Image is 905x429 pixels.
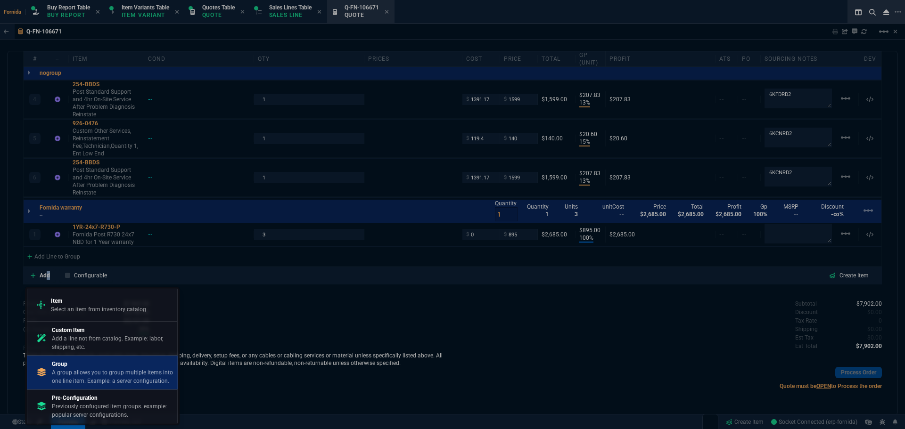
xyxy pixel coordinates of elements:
p: Item [51,297,146,305]
p: A group allows you to group multiple items into one line item. Example: a server configuration. [52,368,173,385]
p: Group [52,360,173,368]
p: Previously confugured item groups. example: popular server configurations. [52,402,173,419]
p: Custom Item [52,326,173,334]
p: Add a line not from catalog. Example: labor, shipping, etc. [52,334,173,351]
p: Pre-Configuration [52,394,173,402]
p: Select an item from inventory catalog [51,305,146,314]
